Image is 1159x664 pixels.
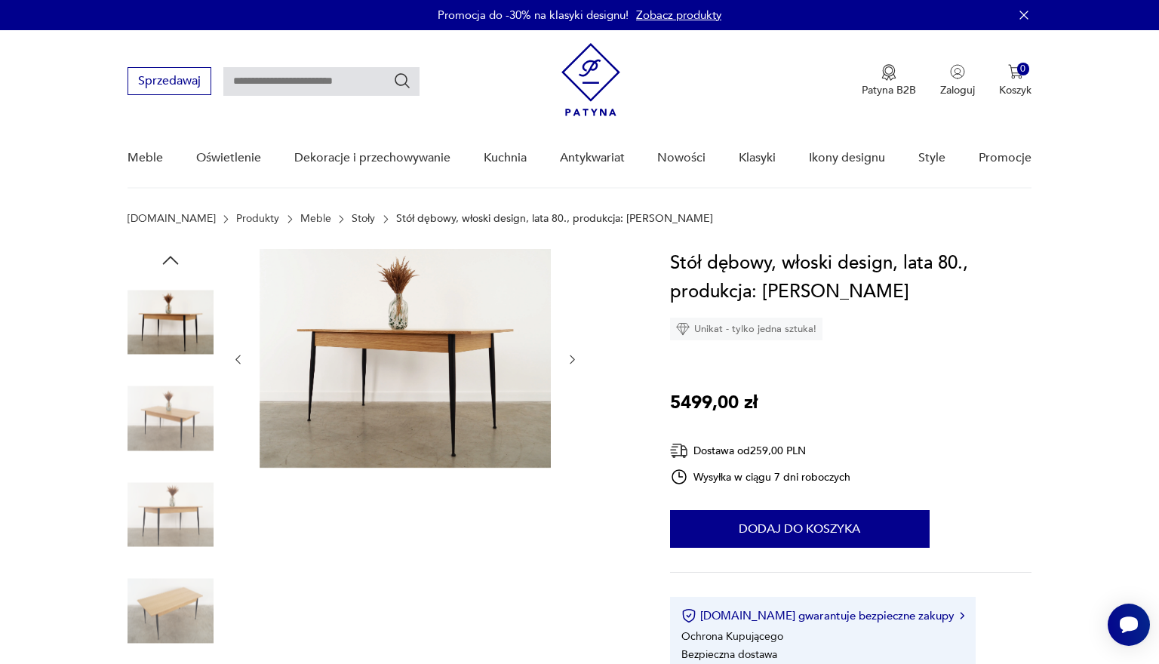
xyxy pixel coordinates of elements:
[393,72,411,90] button: Szukaj
[128,67,211,95] button: Sprzedawaj
[681,608,696,623] img: Ikona certyfikatu
[670,318,822,340] div: Unikat - tylko jedna sztuka!
[657,129,706,187] a: Nowości
[979,129,1031,187] a: Promocje
[670,441,851,460] div: Dostawa od 259,00 PLN
[128,376,214,462] img: Zdjęcie produktu Stół dębowy, włoski design, lata 80., produkcja: Włochy
[862,64,916,97] a: Ikona medaluPatyna B2B
[809,129,885,187] a: Ikony designu
[128,568,214,654] img: Zdjęcie produktu Stół dębowy, włoski design, lata 80., produkcja: Włochy
[396,213,713,225] p: Stół dębowy, włoski design, lata 80., produkcja: [PERSON_NAME]
[670,468,851,486] div: Wysyłka w ciągu 7 dni roboczych
[1008,64,1023,79] img: Ikona koszyka
[670,389,758,417] p: 5499,00 zł
[300,213,331,225] a: Meble
[1108,604,1150,646] iframe: Smartsupp widget button
[681,647,777,662] li: Bezpieczna dostawa
[999,64,1031,97] button: 0Koszyk
[676,322,690,336] img: Ikona diamentu
[918,129,945,187] a: Style
[260,249,551,468] img: Zdjęcie produktu Stół dębowy, włoski design, lata 80., produkcja: Włochy
[236,213,279,225] a: Produkty
[560,129,625,187] a: Antykwariat
[670,249,1031,306] h1: Stół dębowy, włoski design, lata 80., produkcja: [PERSON_NAME]
[128,472,214,558] img: Zdjęcie produktu Stół dębowy, włoski design, lata 80., produkcja: Włochy
[1017,63,1030,75] div: 0
[352,213,375,225] a: Stoły
[670,510,930,548] button: Dodaj do koszyka
[128,213,216,225] a: [DOMAIN_NAME]
[128,129,163,187] a: Meble
[681,629,783,644] li: Ochrona Kupującego
[438,8,629,23] p: Promocja do -30% na klasyki designu!
[940,83,975,97] p: Zaloguj
[862,64,916,97] button: Patyna B2B
[636,8,721,23] a: Zobacz produkty
[999,83,1031,97] p: Koszyk
[960,612,964,619] img: Ikona strzałki w prawo
[561,43,620,116] img: Patyna - sklep z meblami i dekoracjami vintage
[681,608,964,623] button: [DOMAIN_NAME] gwarantuje bezpieczne zakupy
[940,64,975,97] button: Zaloguj
[128,279,214,365] img: Zdjęcie produktu Stół dębowy, włoski design, lata 80., produkcja: Włochy
[950,64,965,79] img: Ikonka użytkownika
[128,77,211,88] a: Sprzedawaj
[294,129,450,187] a: Dekoracje i przechowywanie
[196,129,261,187] a: Oświetlenie
[881,64,896,81] img: Ikona medalu
[484,129,527,187] a: Kuchnia
[739,129,776,187] a: Klasyki
[670,441,688,460] img: Ikona dostawy
[862,83,916,97] p: Patyna B2B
